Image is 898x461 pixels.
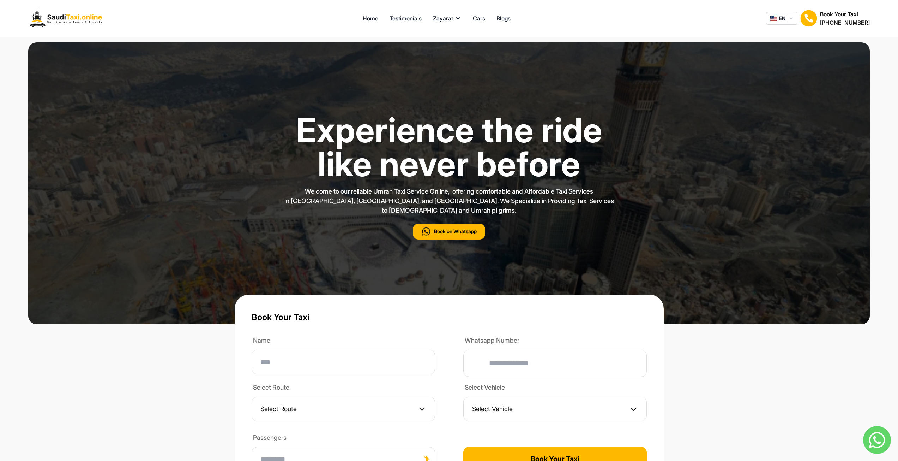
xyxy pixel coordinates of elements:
img: Logo [28,6,107,31]
p: Welcome to our reliable Umrah Taxi Service Online, offering comfortable and Affordable Taxi Servi... [273,187,626,215]
img: call [421,226,431,237]
button: Book on Whatsapp [413,224,485,240]
div: Book Your Taxi [820,10,870,27]
h1: Book Your Taxi [820,10,870,18]
label: Select Route [252,383,435,394]
label: Passengers [252,433,435,444]
h1: Experience the ride like never before [285,113,613,181]
a: Cars [473,14,485,23]
h1: Book Your Taxi [252,312,647,323]
button: Select Route [252,397,435,421]
img: Book Your Taxi [800,10,817,27]
label: Name [252,336,435,347]
a: Home [363,14,378,23]
button: Zayarat [433,14,462,23]
a: Blogs [496,14,511,23]
label: Select Vehicle [463,383,647,394]
a: Testimonials [390,14,422,23]
button: EN [766,12,797,25]
span: EN [779,15,785,22]
label: Whatsapp Number [463,336,647,347]
img: whatsapp [863,426,891,454]
button: Select Vehicle [463,397,647,421]
h2: [PHONE_NUMBER] [820,18,870,27]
